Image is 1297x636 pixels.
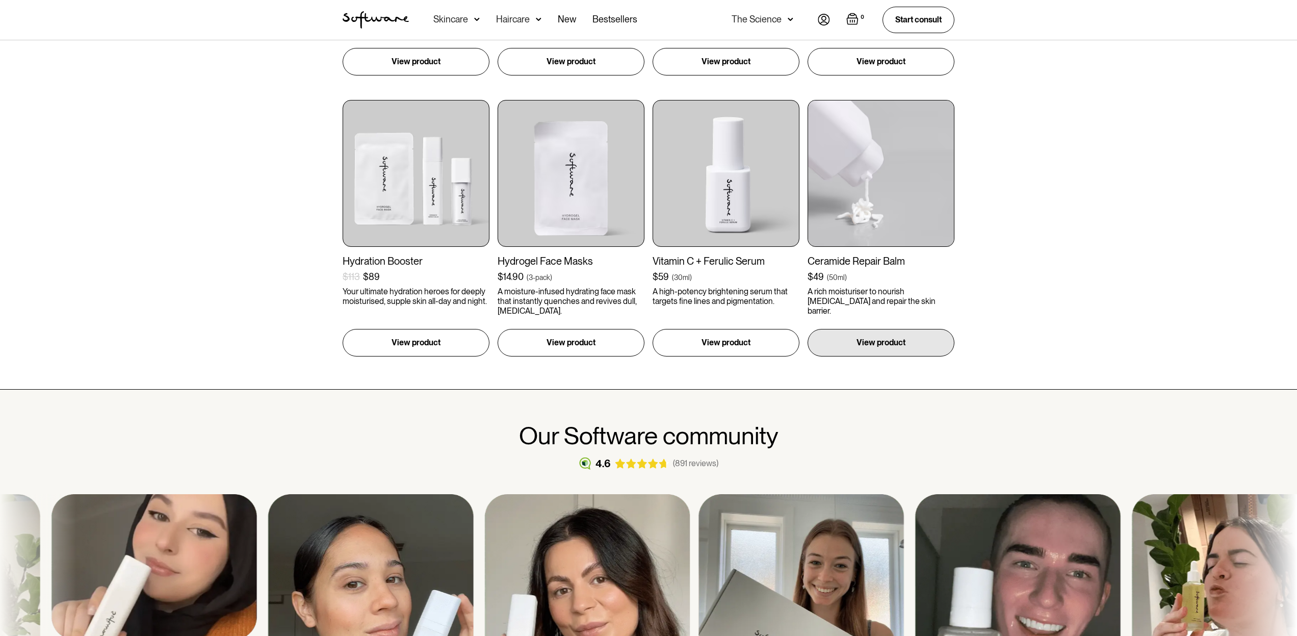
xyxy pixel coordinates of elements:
div: $89 [363,271,380,283]
div: 3-pack [529,272,550,283]
a: Hydrogel Face Masks$14.90(3-pack)A moisture-infused hydrating face mask that instantly quenches a... [498,100,644,357]
p: A rich moisturiser to nourish [MEDICAL_DATA] and repair the skin barrier. [808,287,954,316]
div: ( [827,272,829,283]
p: View product [857,337,905,349]
p: View product [392,337,440,349]
div: $59 [653,271,669,283]
img: arrow down [474,14,480,24]
a: home [343,11,409,29]
img: reviews stars [615,459,669,469]
div: Vitamin C + Ferulic Serum [653,255,799,267]
div: ) [690,272,692,283]
p: View product [547,337,595,349]
div: $49 [808,271,824,283]
p: A high-potency brightening serum that targets fine lines and pigmentation. [653,287,799,306]
div: 50ml [829,272,845,283]
a: 4.6(891 reviews) [343,457,954,470]
img: arrow down [788,14,793,24]
p: View product [392,56,440,68]
div: ( [672,272,674,283]
a: Ceramide Repair Balm$49(50ml)A rich moisturiser to nourish [MEDICAL_DATA] and repair the skin bar... [808,100,954,357]
div: Hydrogel Face Masks [498,255,644,267]
a: Hydration Booster$113$89Your ultimate hydration heroes for deeply moisturised, supple skin all-da... [343,100,489,357]
div: 4.6 [595,457,611,470]
a: Vitamin C + Ferulic Serum$59(30ml)A high-potency brightening serum that targets fine lines and pi... [653,100,799,357]
p: View product [702,56,750,68]
div: ) [550,272,552,283]
div: The Science [732,14,782,24]
p: View product [547,56,595,68]
div: Skincare [433,14,468,24]
p: A moisture-infused hydrating face mask that instantly quenches and revives dull, [MEDICAL_DATA]. [498,287,644,316]
h1: Our Software community [343,422,954,449]
a: Open empty cart [846,13,866,27]
p: Your ultimate hydration heroes for deeply moisturised, supple skin all-day and night. [343,287,489,306]
div: (891 reviews) [673,459,718,468]
div: 30ml [674,272,690,283]
div: ( [527,272,529,283]
p: View product [857,56,905,68]
div: Haircare [496,14,530,24]
div: Hydration Booster [343,255,489,267]
div: $113 [343,271,360,283]
img: reviews logo [579,457,591,470]
p: View product [702,337,750,349]
div: Ceramide Repair Balm [808,255,954,267]
img: arrow down [536,14,541,24]
div: $14.90 [498,271,524,283]
a: Start consult [883,7,954,33]
img: Software Logo [343,11,409,29]
div: 0 [859,13,866,22]
div: ) [845,272,847,283]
